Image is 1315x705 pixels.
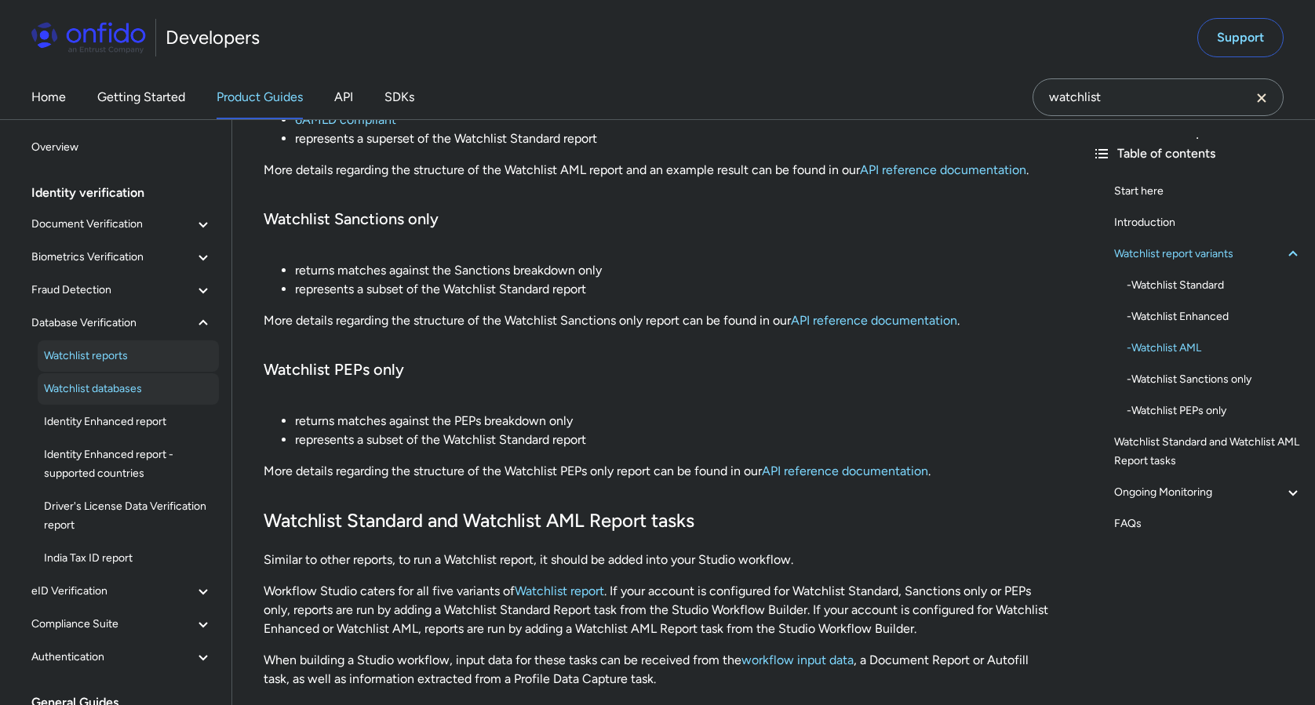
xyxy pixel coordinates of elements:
[38,406,219,438] a: Identity Enhanced report
[1127,370,1302,389] div: - Watchlist Sanctions only
[31,582,194,601] span: eID Verification
[25,641,219,673] button: Authentication
[1092,144,1302,163] div: Table of contents
[25,132,219,163] a: Overview
[25,307,219,339] button: Database Verification
[38,340,219,372] a: Watchlist reports
[295,431,1048,449] li: represents a subset of the Watchlist Standard report
[1252,89,1271,107] svg: Clear search field button
[97,75,185,119] a: Getting Started
[44,412,213,431] span: Identity Enhanced report
[31,22,146,53] img: Onfido Logo
[1127,276,1302,295] div: - Watchlist Standard
[1127,339,1302,358] a: -Watchlist AML
[1114,213,1302,232] a: Introduction
[44,497,213,535] span: Driver's License Data Verification report
[264,508,1048,535] h2: Watchlist Standard and Watchlist AML Report tasks
[31,281,194,300] span: Fraud Detection
[791,313,957,328] a: API reference documentation
[1127,402,1302,420] a: -Watchlist PEPs only
[1127,370,1302,389] a: -Watchlist Sanctions only
[1127,402,1302,420] div: - Watchlist PEPs only
[1114,182,1302,201] a: Start here
[334,75,353,119] a: API
[264,161,1048,180] p: More details regarding the structure of the Watchlist AML report and an example result can be fou...
[31,615,194,634] span: Compliance Suite
[1033,78,1284,116] input: Onfido search input field
[264,358,1048,383] h3: Watchlist PEPs only
[44,445,213,483] span: Identity Enhanced report - supported countries
[295,261,1048,280] li: returns matches against the Sanctions breakdown only
[166,25,260,50] h1: Developers
[1114,245,1302,263] a: Watchlist report variants
[741,652,854,667] a: workflow input data
[38,373,219,405] a: Watchlist databases
[1127,276,1302,295] a: -Watchlist Standard
[1114,433,1302,471] a: Watchlist Standard and Watchlist AML Report tasks
[264,551,1048,569] p: Similar to other reports, to run a Watchlist report, it should be added into your Studio workflow.
[264,208,1048,233] h3: Watchlist Sanctions only
[31,75,66,119] a: Home
[25,242,219,273] button: Biometrics Verification
[264,462,1048,481] p: More details regarding the structure of the Watchlist PEPs only report can be found in our .
[25,609,219,640] button: Compliance Suite
[25,274,219,306] button: Fraud Detection
[25,209,219,240] button: Document Verification
[384,75,414,119] a: SDKs
[31,248,194,267] span: Biometrics Verification
[31,138,213,157] span: Overview
[264,311,1048,330] p: More details regarding the structure of the Watchlist Sanctions only report can be found in our .
[264,651,1048,689] p: When building a Studio workflow, input data for these tasks can be received from the , a Document...
[295,129,1048,148] li: represents a superset of the Watchlist Standard report
[1114,514,1302,533] a: FAQs
[515,583,604,598] a: Watchlist report
[38,491,219,541] a: Driver's License Data Verification report
[31,648,194,667] span: Authentication
[38,439,219,489] a: Identity Enhanced report - supported countries
[31,177,225,209] div: Identity verification
[762,463,928,478] a: API reference documentation
[31,314,194,333] span: Database Verification
[1127,339,1302,358] div: - Watchlist AML
[31,215,194,234] span: Document Verification
[217,75,303,119] a: Product Guides
[1127,307,1302,326] a: -Watchlist Enhanced
[1197,18,1284,57] a: Support
[295,280,1048,299] li: represents a subset of the Watchlist Standard report
[38,543,219,574] a: India Tax ID report
[295,412,1048,431] li: returns matches against the PEPs breakdown only
[264,582,1048,638] p: Workflow Studio caters for all five variants of . If your account is configured for Watchlist Sta...
[1127,307,1302,326] div: - Watchlist Enhanced
[25,576,219,607] button: eID Verification
[295,112,396,127] a: 6AMLD compliant
[1114,483,1302,502] a: Ongoing Monitoring
[44,347,213,365] span: Watchlist reports
[44,549,213,568] span: India Tax ID report
[44,380,213,398] span: Watchlist databases
[860,162,1026,177] a: API reference documentation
